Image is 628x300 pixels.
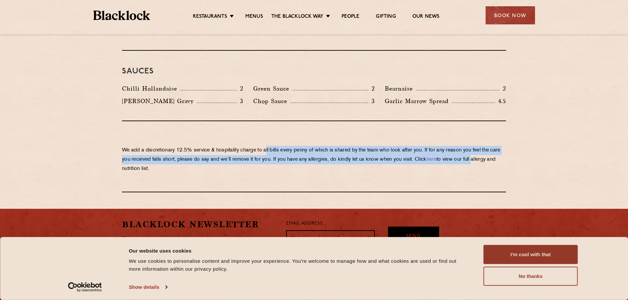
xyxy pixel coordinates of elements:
a: Show details [129,282,167,292]
a: Our News [412,14,440,21]
a: Restaurants [193,14,227,21]
p: Garlic Marrow Spread [385,96,452,106]
p: Chop Sauce [253,96,290,106]
a: Gifting [376,14,396,21]
p: Bearnaise [385,84,416,93]
div: We use cookies to personalise content and improve your experience. You're welcome to manage how a... [129,257,469,273]
h2: Blacklock Newsletter [122,219,276,230]
p: Do pop your email in below to join our newsletter and be the first to hear about things going on ... [122,235,276,253]
input: We’ve saved a spot for your email... [286,230,375,247]
p: 2 [499,84,506,93]
p: Green Sauce [253,84,292,93]
p: [PERSON_NAME] Gravy [122,96,197,106]
a: here [427,157,436,162]
p: Chilli Hollandaise [122,84,180,93]
p: 3 [368,97,375,105]
img: BL_Textured_Logo-footer-cropped.svg [93,11,150,20]
a: The Blacklock Way [271,14,323,21]
a: People [342,14,359,21]
span: Send [406,233,421,240]
p: 3 [237,97,243,105]
p: 2 [237,84,243,93]
div: Our website uses cookies [129,247,469,255]
a: Usercentrics Cookiebot - opens in a new window [56,282,114,292]
p: We add a discretionary 12.5% service & hospitality charge to all bills every penny of which is sh... [122,146,506,174]
p: 4.5 [495,97,506,105]
button: I'm cool with that [484,245,578,264]
label: Email Address [286,220,322,228]
h3: Sauces [122,67,506,76]
p: 2 [368,84,375,93]
a: Menus [245,14,263,21]
div: Book Now [486,6,535,24]
button: No thanks [484,267,578,286]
